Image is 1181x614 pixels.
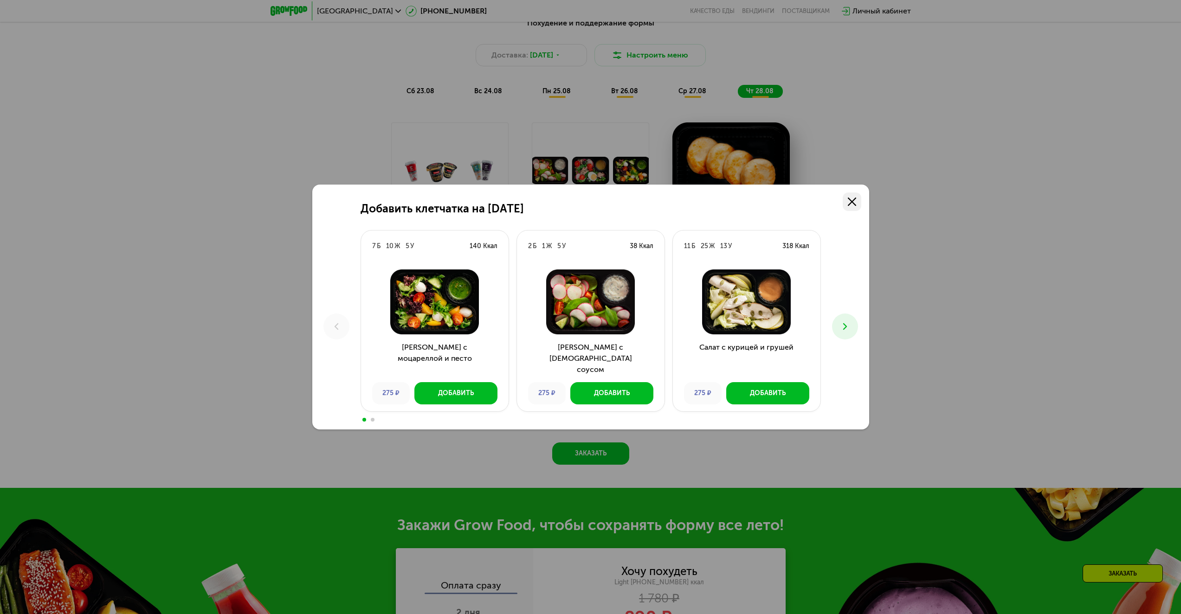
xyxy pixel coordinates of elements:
img: Салат с курицей и грушей [680,269,813,334]
div: Добавить [438,389,474,398]
button: Добавить [570,382,653,404]
div: Добавить [750,389,786,398]
h3: Салат с курицей и грушей [673,342,820,375]
div: Ж [709,242,715,251]
div: 5 [406,242,409,251]
div: 275 ₽ [372,382,410,404]
div: 275 ₽ [684,382,722,404]
h3: [PERSON_NAME] с [DEMOGRAPHIC_DATA] соусом [517,342,665,375]
div: У [728,242,732,251]
div: 275 ₽ [528,382,566,404]
div: У [562,242,566,251]
div: 140 Ккал [470,242,497,251]
div: Б [377,242,381,251]
img: Салат с греческим соусом [524,269,657,334]
button: Добавить [726,382,809,404]
div: 11 [684,242,691,251]
button: Добавить [414,382,497,404]
h3: [PERSON_NAME] с моцареллой и песто [361,342,509,375]
div: 7 [372,242,376,251]
h2: Добавить клетчатка на [DATE] [361,202,524,215]
img: Салат с моцареллой и песто [368,269,501,334]
div: 25 [701,242,708,251]
div: 10 [386,242,394,251]
div: 318 Ккал [782,242,809,251]
div: Б [691,242,695,251]
div: У [410,242,414,251]
div: 2 [528,242,532,251]
div: 13 [720,242,727,251]
div: 5 [557,242,561,251]
div: 1 [542,242,545,251]
div: 38 Ккал [630,242,653,251]
div: Б [533,242,536,251]
div: Добавить [594,389,630,398]
div: Ж [546,242,552,251]
div: Ж [394,242,400,251]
